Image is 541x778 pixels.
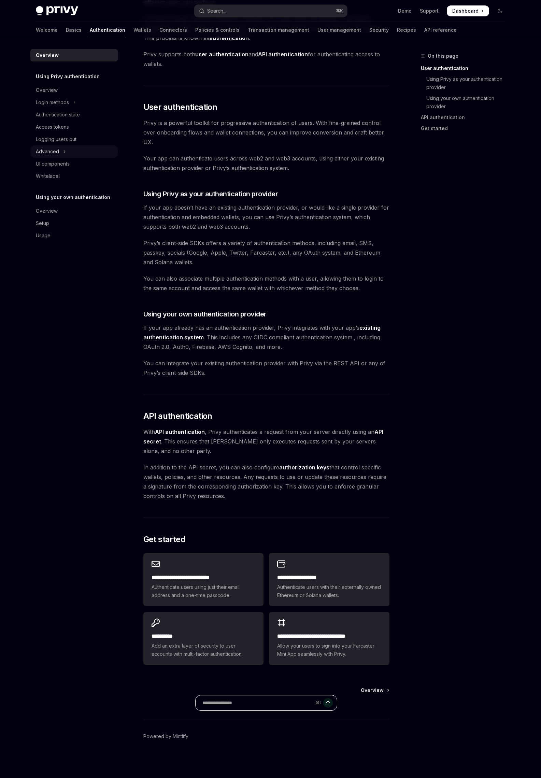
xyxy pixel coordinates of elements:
[143,203,389,231] span: If your app doesn’t have an existing authentication provider, or would like a single provider for...
[317,22,361,38] a: User management
[30,170,118,182] a: Whitelabel
[143,358,389,378] span: You can integrate your existing authentication provider with Privy via the REST API or any of Pri...
[421,123,511,134] a: Get started
[207,7,226,15] div: Search...
[277,642,381,658] span: Allow your users to sign into your Farcaster Mini App seamlessly with Privy.
[143,189,278,199] span: Using Privy as your authentication provider
[369,22,389,38] a: Security
[36,98,69,107] div: Login methods
[30,145,118,158] button: Toggle Advanced section
[143,49,389,69] span: Privy supports both and for authenticating access to wallets.
[133,22,151,38] a: Wallets
[36,219,49,227] div: Setup
[424,22,457,38] a: API reference
[361,687,389,694] a: Overview
[195,51,248,58] strong: user authentication
[143,274,389,293] span: You can also associate multiple authentication methods with a user, allowing them to login to the...
[30,158,118,170] a: UI components
[428,52,458,60] span: On this page
[421,74,511,93] a: Using Privy as your authentication provider
[420,8,439,14] a: Support
[398,8,412,14] a: Demo
[36,86,58,94] div: Overview
[66,22,82,38] a: Basics
[143,411,212,422] span: API authentication
[421,93,511,112] a: Using your own authentication provider
[159,22,187,38] a: Connectors
[277,583,381,599] span: Authenticate users with their externally owned Ethereum or Solana wallets.
[90,22,125,38] a: Authentication
[143,238,389,267] span: Privy’s client-side SDKs offers a variety of authentication methods, including email, SMS, passke...
[397,22,416,38] a: Recipes
[248,22,309,38] a: Transaction management
[30,133,118,145] a: Logging users out
[36,135,76,143] div: Logging users out
[336,8,343,14] span: ⌘ K
[36,111,80,119] div: Authentication state
[36,172,60,180] div: Whitelabel
[152,583,255,599] span: Authenticate users using just their email address and a one-time passcode.
[30,109,118,121] a: Authentication state
[279,464,329,471] strong: authorization keys
[36,147,59,156] div: Advanced
[36,207,58,215] div: Overview
[202,695,313,710] input: Ask a question...
[36,6,78,16] img: dark logo
[143,154,389,173] span: Your app can authenticate users across web2 and web3 accounts, using either your existing authent...
[143,309,267,319] span: Using your own authentication provider
[30,96,118,109] button: Toggle Login methods section
[143,534,185,545] span: Get started
[447,5,489,16] a: Dashboard
[421,63,511,74] a: User authentication
[155,428,205,435] strong: API authentication
[323,698,333,708] button: Send message
[36,160,70,168] div: UI components
[143,463,389,501] span: In addition to the API secret, you can also configure that control specific wallets, policies, an...
[152,642,255,658] span: Add an extra layer of security to user accounts with multi-factor authentication.
[361,687,384,694] span: Overview
[258,51,308,58] strong: API authentication
[30,84,118,96] a: Overview
[30,49,118,61] a: Overview
[195,22,240,38] a: Policies & controls
[30,205,118,217] a: Overview
[36,22,58,38] a: Welcome
[30,217,118,229] a: Setup
[269,553,389,606] a: **** **** **** ****Authenticate users with their externally owned Ethereum or Solana wallets.
[495,5,506,16] button: Toggle dark mode
[194,5,347,17] button: Open search
[36,123,69,131] div: Access tokens
[36,193,110,201] h5: Using your own authentication
[30,229,118,242] a: Usage
[143,323,389,352] span: If your app already has an authentication provider, Privy integrates with your app’s . This inclu...
[421,112,511,123] a: API authentication
[143,612,264,665] a: **** *****Add an extra layer of security to user accounts with multi-factor authentication.
[143,118,389,147] span: Privy is a powerful toolkit for progressive authentication of users. With fine-grained control ov...
[36,72,100,81] h5: Using Privy authentication
[36,51,59,59] div: Overview
[30,121,118,133] a: Access tokens
[143,427,389,456] span: With , Privy authenticates a request from your server directly using an . This ensures that [PERS...
[452,8,479,14] span: Dashboard
[143,102,217,113] span: User authentication
[143,733,188,740] a: Powered by Mintlify
[36,231,51,240] div: Usage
